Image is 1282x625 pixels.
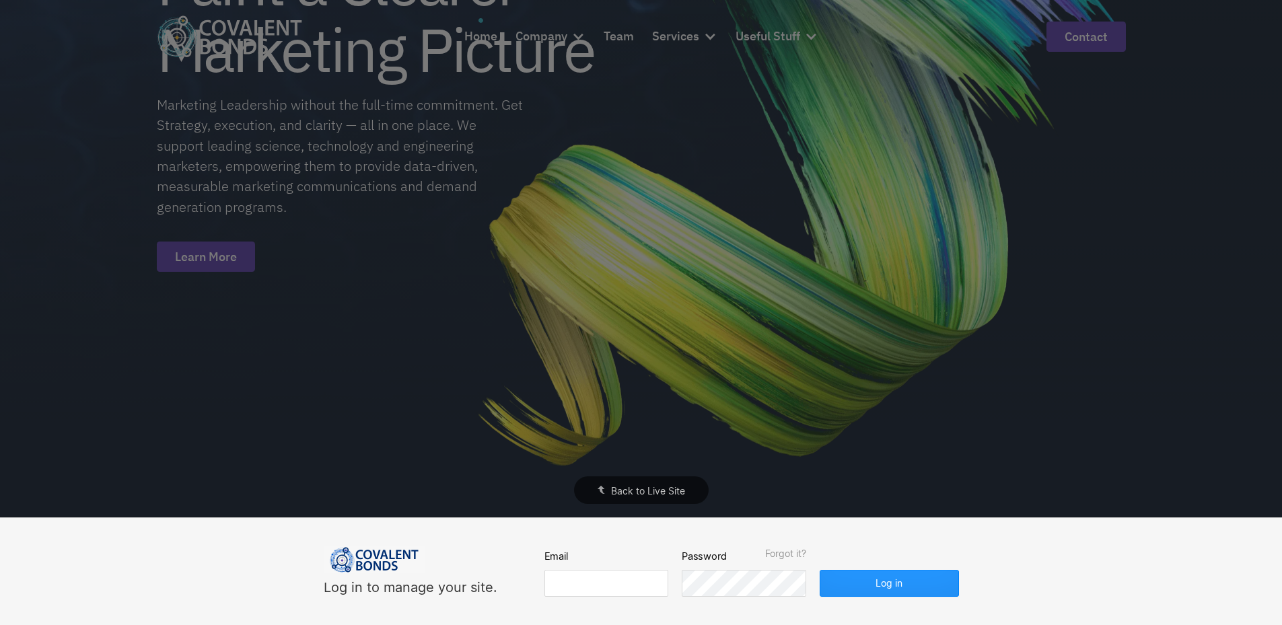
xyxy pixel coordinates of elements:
img: 628286f817e1fbf1301ffa5e_CB%20Login.png [324,546,425,573]
span: Back to Live Site [611,485,685,497]
button: Log in [820,570,958,597]
span: Password [682,550,727,563]
div: Log in to manage your site. [324,579,497,597]
span: Forgot it? [765,548,806,559]
span: Email [544,550,568,563]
